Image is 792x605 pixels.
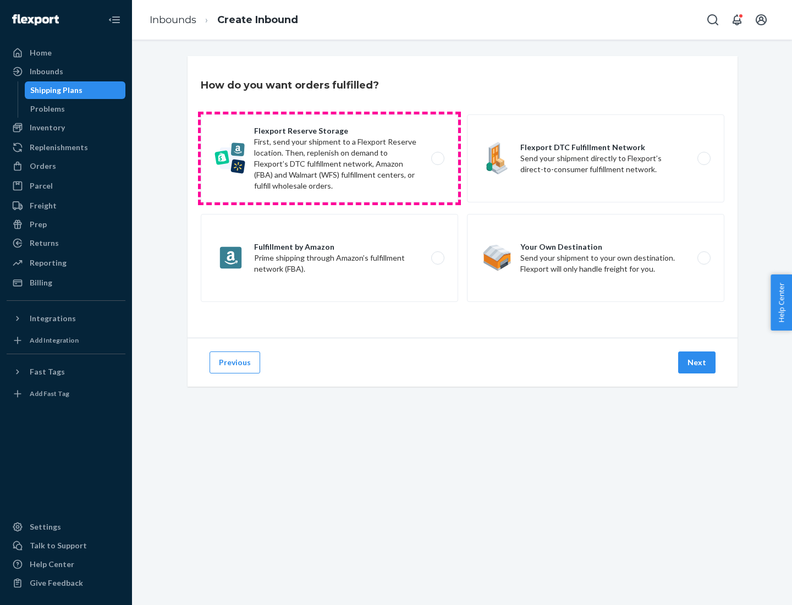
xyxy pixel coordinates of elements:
div: Talk to Support [30,540,87,551]
button: Close Navigation [103,9,125,31]
div: Fast Tags [30,366,65,377]
div: Billing [30,277,52,288]
div: Returns [30,238,59,249]
button: Help Center [771,274,792,331]
div: Replenishments [30,142,88,153]
div: Home [30,47,52,58]
a: Prep [7,216,125,233]
h3: How do you want orders fulfilled? [201,78,379,92]
a: Orders [7,157,125,175]
a: Inventory [7,119,125,136]
div: Shipping Plans [30,85,82,96]
a: Reporting [7,254,125,272]
div: Parcel [30,180,53,191]
button: Integrations [7,310,125,327]
div: Freight [30,200,57,211]
a: Problems [25,100,126,118]
button: Open Search Box [702,9,724,31]
div: Add Integration [30,335,79,345]
ol: breadcrumbs [141,4,307,36]
div: Settings [30,521,61,532]
a: Inbounds [150,14,196,26]
a: Returns [7,234,125,252]
div: Prep [30,219,47,230]
img: Flexport logo [12,14,59,25]
a: Billing [7,274,125,291]
button: Give Feedback [7,574,125,592]
a: Freight [7,197,125,215]
div: Reporting [30,257,67,268]
div: Give Feedback [30,577,83,588]
div: Inventory [30,122,65,133]
button: Open notifications [726,9,748,31]
div: Help Center [30,559,74,570]
a: Create Inbound [217,14,298,26]
div: Problems [30,103,65,114]
div: Orders [30,161,56,172]
a: Shipping Plans [25,81,126,99]
a: Add Fast Tag [7,385,125,403]
a: Replenishments [7,139,125,156]
div: Add Fast Tag [30,389,69,398]
div: Inbounds [30,66,63,77]
a: Inbounds [7,63,125,80]
button: Next [678,351,716,373]
a: Help Center [7,555,125,573]
a: Home [7,44,125,62]
a: Settings [7,518,125,536]
a: Parcel [7,177,125,195]
a: Add Integration [7,332,125,349]
button: Fast Tags [7,363,125,381]
div: Integrations [30,313,76,324]
a: Talk to Support [7,537,125,554]
button: Previous [210,351,260,373]
button: Open account menu [750,9,772,31]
